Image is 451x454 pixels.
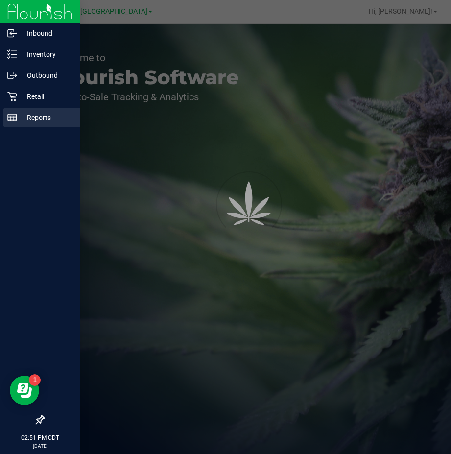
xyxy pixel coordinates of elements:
inline-svg: Inventory [7,49,17,59]
iframe: Resource center [10,376,39,405]
iframe: Resource center unread badge [29,374,41,386]
p: Inventory [17,48,76,60]
p: Outbound [17,70,76,81]
inline-svg: Retail [7,92,17,101]
inline-svg: Inbound [7,28,17,38]
p: 02:51 PM CDT [4,433,76,442]
p: Inbound [17,27,76,39]
inline-svg: Outbound [7,71,17,80]
p: Retail [17,91,76,102]
inline-svg: Reports [7,113,17,122]
p: Reports [17,112,76,123]
p: [DATE] [4,442,76,450]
